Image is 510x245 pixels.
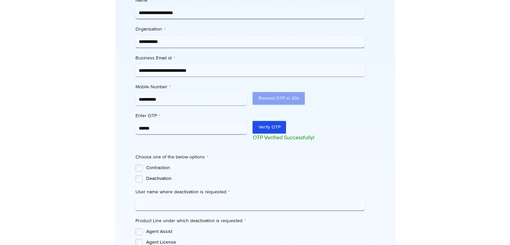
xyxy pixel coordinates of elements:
label: Enter OTP [135,112,247,119]
p: OTP Verified Successfully! [252,134,364,142]
legend: Choose one of the below options [135,154,208,160]
label: Contraction [146,164,364,171]
label: Business Email id [135,55,364,61]
legend: Product Line under which deactivation is requested [135,217,246,224]
label: Organisation [135,26,364,33]
label: Agent Assist [146,228,364,235]
label: Deactivation [146,175,364,182]
button: Resend OTP in 20s [252,92,305,105]
button: Verify OTP [252,121,286,134]
label: Mobile Number [135,84,247,90]
label: User name where deactivation is requested [135,189,364,195]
